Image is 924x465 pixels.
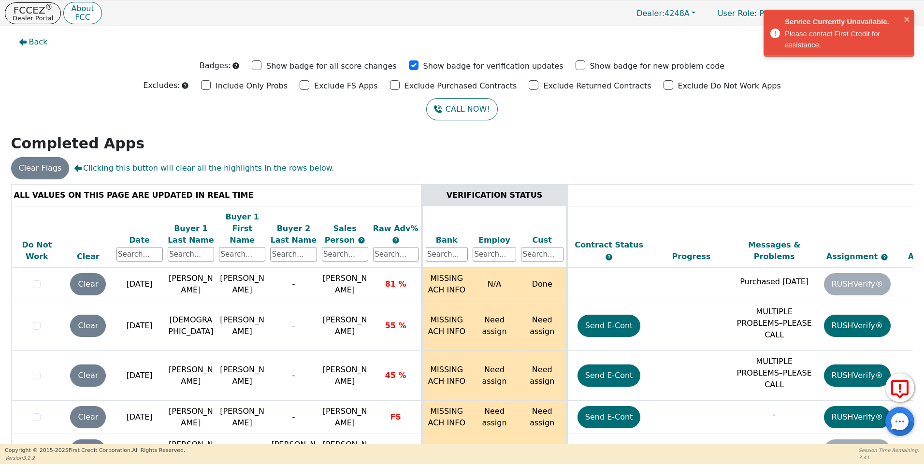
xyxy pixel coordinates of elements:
[422,301,470,351] td: MISSING ACH INFO
[718,9,757,18] span: User Role :
[735,409,813,421] p: -
[426,98,497,120] button: CALL NOW!
[519,268,567,301] td: Done
[519,351,567,401] td: Need assign
[217,268,268,301] td: [PERSON_NAME]
[132,447,185,453] span: All Rights Reserved.
[422,351,470,401] td: MISSING ACH INFO
[470,351,519,401] td: Need assign
[626,6,706,21] button: Dealer:4248A
[268,351,319,401] td: -
[385,321,406,330] span: 55 %
[314,80,378,92] p: Exclude FS Apps
[473,234,516,246] div: Employ
[577,406,641,428] button: Send E-Cont
[385,371,406,380] span: 45 %
[322,247,368,262] input: Search...
[165,351,217,401] td: [PERSON_NAME]
[426,247,468,262] input: Search...
[473,247,516,262] input: Search...
[165,268,217,301] td: [PERSON_NAME]
[824,406,891,428] button: RUSHVerify®
[323,365,367,386] span: [PERSON_NAME]
[13,5,53,15] p: FCCEZ
[785,16,901,28] span: Service Currently Unavailable.
[70,273,106,295] button: Clear
[270,223,317,246] div: Buyer 2 Last Name
[652,251,731,262] div: Progress
[470,401,519,434] td: Need assign
[735,239,813,262] div: Messages & Problems
[826,252,881,261] span: Assignment
[268,401,319,434] td: -
[114,351,165,401] td: [DATE]
[426,189,563,201] div: VERIFICATION STATUS
[270,247,317,262] input: Search...
[373,247,419,262] input: Search...
[885,373,914,402] button: Report Error to FCC
[904,14,910,25] button: close
[114,401,165,434] td: [DATE]
[590,60,725,72] p: Show badge for new problem code
[116,234,163,246] div: Date
[521,247,563,262] input: Search...
[168,247,214,262] input: Search...
[165,301,217,351] td: [DEMOGRAPHIC_DATA]
[14,239,60,262] div: Do Not Work
[11,157,70,179] button: Clear Flags
[385,279,406,289] span: 81 %
[519,301,567,351] td: Need assign
[426,234,468,246] div: Bank
[217,301,268,351] td: [PERSON_NAME]
[390,412,401,421] span: FS
[71,5,94,13] p: About
[521,234,563,246] div: Cust
[708,4,799,23] p: Primary
[735,306,813,341] p: MULTIPLE PROBLEMS–PLEASE CALL
[216,80,288,92] p: Include Only Probs
[5,2,61,24] button: FCCEZ®Dealer Portal
[200,60,231,72] p: Badges:
[5,454,185,462] p: Version 3.2.2
[266,60,397,72] p: Show badge for all score changes
[11,31,56,53] button: Back
[325,224,358,245] span: Sales Person
[785,29,881,49] span: Please contact First Credit for assistance.
[268,268,319,301] td: -
[114,301,165,351] td: [DATE]
[801,6,919,21] button: 4248A:[PERSON_NAME]
[74,162,334,174] span: Clicking this button will clear all the highlights in the rows below.
[116,247,163,262] input: Search...
[219,211,265,246] div: Buyer 1 First Name
[63,2,101,25] button: AboutFCC
[11,135,145,152] strong: Completed Apps
[71,14,94,21] p: FCC
[45,3,53,12] sup: ®
[859,447,919,454] p: Session Time Remaining:
[65,251,111,262] div: Clear
[678,80,781,92] p: Exclude Do Not Work Apps
[323,407,367,427] span: [PERSON_NAME]
[217,401,268,434] td: [PERSON_NAME]
[219,247,265,262] input: Search...
[470,268,519,301] td: N/A
[268,301,319,351] td: -
[422,268,470,301] td: MISSING ACH INFO
[422,401,470,434] td: MISSING ACH INFO
[13,15,53,21] p: Dealer Portal
[70,364,106,387] button: Clear
[323,440,367,461] span: [PERSON_NAME]
[636,9,664,18] span: Dealer:
[323,274,367,294] span: [PERSON_NAME]
[404,80,517,92] p: Exclude Purchased Contracts
[29,36,48,48] span: Back
[824,315,891,337] button: RUSHVerify®
[543,80,651,92] p: Exclude Returned Contracts
[575,240,643,249] span: Contract Status
[323,315,367,336] span: [PERSON_NAME]
[114,268,165,301] td: [DATE]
